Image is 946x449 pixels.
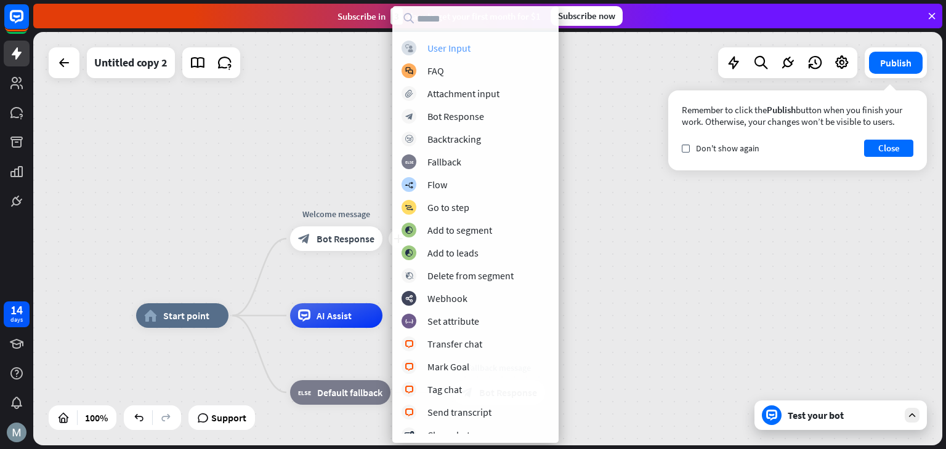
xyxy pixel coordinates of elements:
[427,292,467,304] div: Webhook
[405,204,413,212] i: block_goto
[298,232,310,245] i: block_bot_response
[94,47,168,78] div: Untitled copy 2
[427,406,491,418] div: Send transcript
[405,226,413,234] i: block_add_to_segment
[317,309,352,322] span: AI Assist
[427,201,469,213] div: Go to step
[338,8,541,25] div: Subscribe in days to get your first month for $1
[682,104,913,127] div: Remember to click the button when you finish your work. Otherwise, your changes won’t be visible ...
[864,140,913,157] button: Close
[427,65,444,77] div: FAQ
[317,386,382,399] span: Default fallback
[427,224,492,236] div: Add to segment
[390,8,403,25] div: 3
[405,44,413,52] i: block_user_input
[696,143,759,154] span: Don't show again
[211,408,246,427] span: Support
[427,315,479,327] div: Set attribute
[405,386,414,394] i: block_livechat
[427,133,481,145] div: Backtracking
[317,232,374,245] span: Bot Response
[405,113,413,121] i: block_bot_response
[427,87,499,100] div: Attachment input
[281,208,392,220] div: Welcome message
[405,363,414,371] i: block_livechat
[427,429,470,441] div: Close chat
[427,110,484,122] div: Bot Response
[405,181,413,189] i: builder_tree
[144,309,157,322] i: home_2
[427,247,479,259] div: Add to leads
[405,272,413,280] i: block_delete_from_segment
[405,317,413,325] i: block_set_attribute
[405,340,414,348] i: block_livechat
[427,42,471,54] div: User Input
[788,409,899,421] div: Test your bot
[10,5,47,42] button: Open LiveChat chat widget
[405,67,413,75] i: block_faq
[404,431,414,439] i: block_close_chat
[427,178,447,191] div: Flow
[427,156,461,168] div: Fallback
[767,104,796,116] span: Publish
[163,309,209,322] span: Start point
[10,304,23,316] div: 14
[4,301,30,327] a: 14 days
[427,383,462,395] div: Tag chat
[869,52,923,74] button: Publish
[81,408,111,427] div: 100%
[405,249,413,257] i: block_add_to_segment
[405,295,413,303] i: webhooks
[298,386,311,399] i: block_fallback
[405,158,413,166] i: block_fallback
[405,408,414,416] i: block_livechat
[405,135,413,143] i: block_backtracking
[427,360,469,373] div: Mark Goal
[10,316,23,324] div: days
[405,90,413,98] i: block_attachment
[427,269,514,282] div: Delete from segment
[427,338,482,350] div: Transfer chat
[551,6,623,26] div: Subscribe now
